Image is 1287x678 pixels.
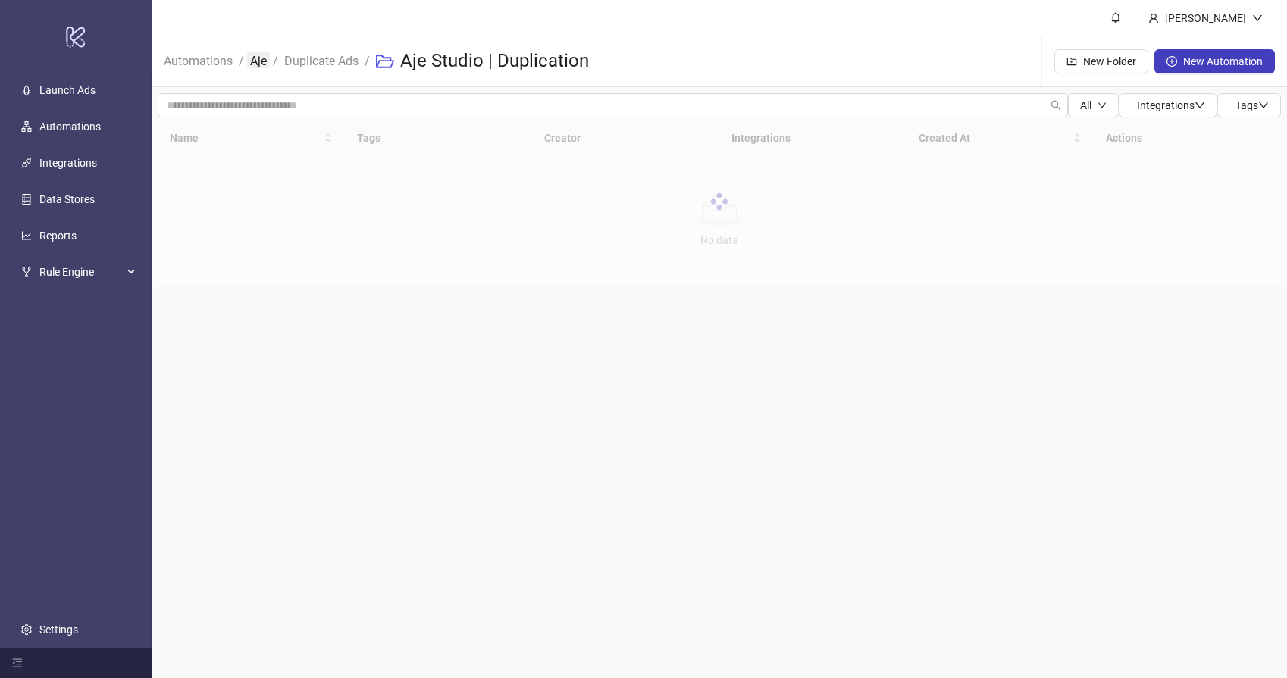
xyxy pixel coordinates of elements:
button: New Automation [1154,49,1275,73]
li: / [365,37,370,86]
a: Data Stores [39,193,95,205]
span: New Folder [1083,55,1136,67]
span: user [1148,13,1159,23]
span: folder-open [376,52,394,70]
li: / [239,37,244,86]
li: / [273,37,278,86]
span: down [1258,100,1269,111]
span: menu-fold [12,658,23,668]
h3: Aje Studio | Duplication [400,49,589,73]
span: bell [1110,12,1121,23]
a: Automations [161,52,236,68]
button: Tagsdown [1217,93,1281,117]
button: Alldown [1068,93,1119,117]
span: Rule Engine [39,257,123,287]
span: All [1080,99,1091,111]
button: Integrationsdown [1119,93,1217,117]
a: Automations [39,120,101,133]
span: fork [21,267,32,277]
span: down [1252,13,1263,23]
span: folder-add [1066,56,1077,67]
a: Reports [39,230,77,242]
span: search [1051,100,1061,111]
a: Duplicate Ads [281,52,362,68]
a: Launch Ads [39,84,96,96]
div: [PERSON_NAME] [1159,10,1252,27]
span: plus-circle [1166,56,1177,67]
a: Settings [39,623,78,636]
span: Tags [1235,99,1269,111]
button: New Folder [1054,49,1148,73]
span: down [1098,101,1107,110]
a: Aje [247,52,270,68]
span: New Automation [1183,55,1263,67]
span: down [1195,100,1205,111]
span: Integrations [1137,99,1205,111]
a: Integrations [39,157,97,169]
